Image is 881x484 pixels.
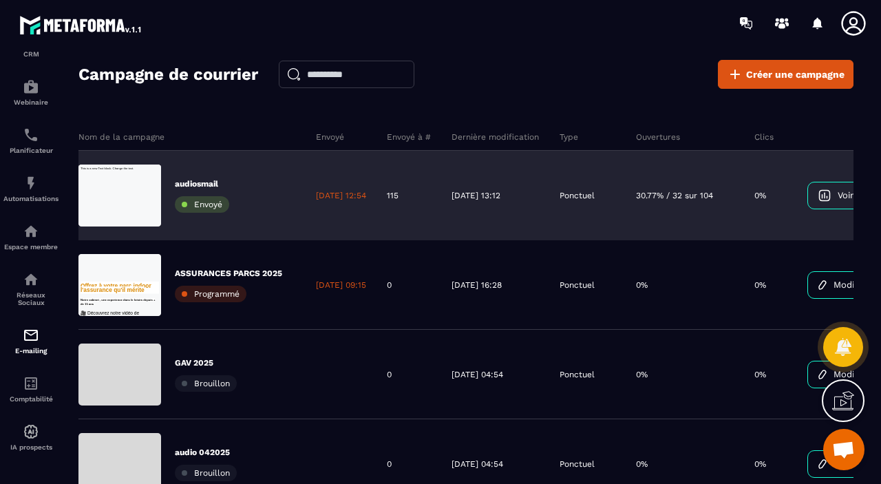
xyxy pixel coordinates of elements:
[834,280,869,290] span: Modifier
[754,280,766,291] p: 0%
[3,261,59,317] a: social-networksocial-networkRéseaux Sociaux
[3,365,59,413] a: accountantaccountantComptabilité
[387,131,431,143] p: Envoyé à #
[23,78,39,95] img: automations
[175,357,237,368] p: GAV 2025
[452,190,500,201] p: [DATE] 13:12
[3,116,59,165] a: schedulerschedulerPlanificateur
[23,223,39,240] img: automations
[3,147,59,154] p: Planificateur
[7,94,242,129] strong: Offrez à votre parc indoor l'assurance qu'il mérite
[7,135,268,150] p: Bonjour [Prénom],
[636,131,680,143] p: Ouvertures
[3,195,59,202] p: Automatisations
[818,280,827,290] img: icon
[3,291,59,306] p: Réseaux Sociaux
[452,131,539,143] p: Dernière modification
[718,60,853,89] a: Créer une campagne
[636,369,648,380] p: 0%
[3,395,59,403] p: Comptabilité
[3,317,59,365] a: emailemailE-mailing
[194,200,222,209] span: Envoyé
[560,280,595,291] p: Ponctuel
[387,369,392,380] p: 0
[754,369,766,380] p: 0%
[7,63,268,122] img: Countdown
[194,468,230,478] span: Brouillon
[7,166,268,212] p: Le moment est venu de faire le prochain pas pour atteindre vos objectifs. Mais attention, cette o...
[818,370,827,379] img: icon
[194,289,240,299] span: Programmé
[7,147,255,172] strong: Notre cabinet , une experience dans le loisirs depuis + de 15 ans
[23,375,39,392] img: accountant
[23,327,39,344] img: email
[3,347,59,355] p: E-mailing
[23,127,39,143] img: scheduler
[3,68,59,116] a: automationsautomationsWebinaire
[316,190,366,201] p: [DATE] 12:54
[636,459,648,470] p: 0%
[560,190,595,201] p: Ponctuel
[7,7,268,21] p: This is a new Text block. Change the text.
[3,213,59,261] a: automationsautomationsEspace membre
[818,459,827,469] img: icon
[746,67,845,81] span: Créer une campagne
[78,131,164,143] p: Nom de la campagne
[452,369,503,380] p: [DATE] 04:54
[3,50,59,58] p: CRM
[387,459,392,470] p: 0
[818,189,831,202] img: icon
[754,190,766,201] p: 0%
[175,447,237,458] p: audio 042025
[316,280,366,291] p: [DATE] 09:15
[19,12,143,37] img: logo
[560,131,578,143] p: Type
[452,280,502,291] p: [DATE] 16:28
[387,280,392,291] p: 0
[387,190,399,201] p: 115
[3,243,59,251] p: Espace membre
[560,369,595,380] p: Ponctuel
[3,165,59,213] a: automationsautomationsAutomatisations
[175,178,229,189] p: audiosmail
[23,271,39,288] img: social-network
[560,459,595,470] p: Ponctuel
[78,61,258,88] h2: Campagne de courrier
[636,190,713,201] p: 30.77% / 32 sur 104
[754,131,774,143] p: Clics
[7,187,268,230] p: 🎥 Découvrez notre vidéo de présentation
[636,280,648,291] p: 0%
[754,459,766,470] p: 0%
[316,131,344,143] p: Envoyé
[452,459,503,470] p: [DATE] 04:54
[23,8,251,47] strong: Il vous reste peu de temps pour profiter de cette opportunité !
[3,443,59,451] p: IA prospects
[23,423,39,440] img: automations
[823,429,864,470] div: Ouvrir le chat
[175,268,282,279] p: ASSURANCES PARCS 2025
[194,379,230,388] span: Brouillon
[23,175,39,191] img: automations
[3,98,59,106] p: Webinaire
